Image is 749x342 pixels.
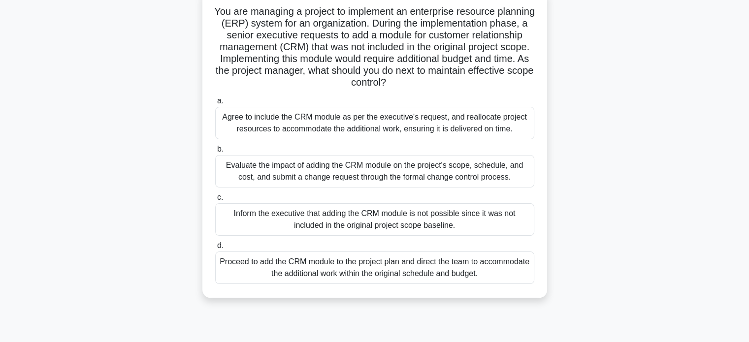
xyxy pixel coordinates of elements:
div: Evaluate the impact of adding the CRM module on the project's scope, schedule, and cost, and subm... [215,155,534,187]
span: d. [217,241,224,249]
span: c. [217,193,223,201]
span: a. [217,96,224,105]
div: Proceed to add the CRM module to the project plan and direct the team to accommodate the addition... [215,251,534,284]
h5: You are managing a project to implement an enterprise resource planning (ERP) system for an organ... [214,5,535,89]
span: b. [217,145,224,153]
div: Inform the executive that adding the CRM module is not possible since it was not included in the ... [215,203,534,236]
div: Agree to include the CRM module as per the executive's request, and reallocate project resources ... [215,107,534,139]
